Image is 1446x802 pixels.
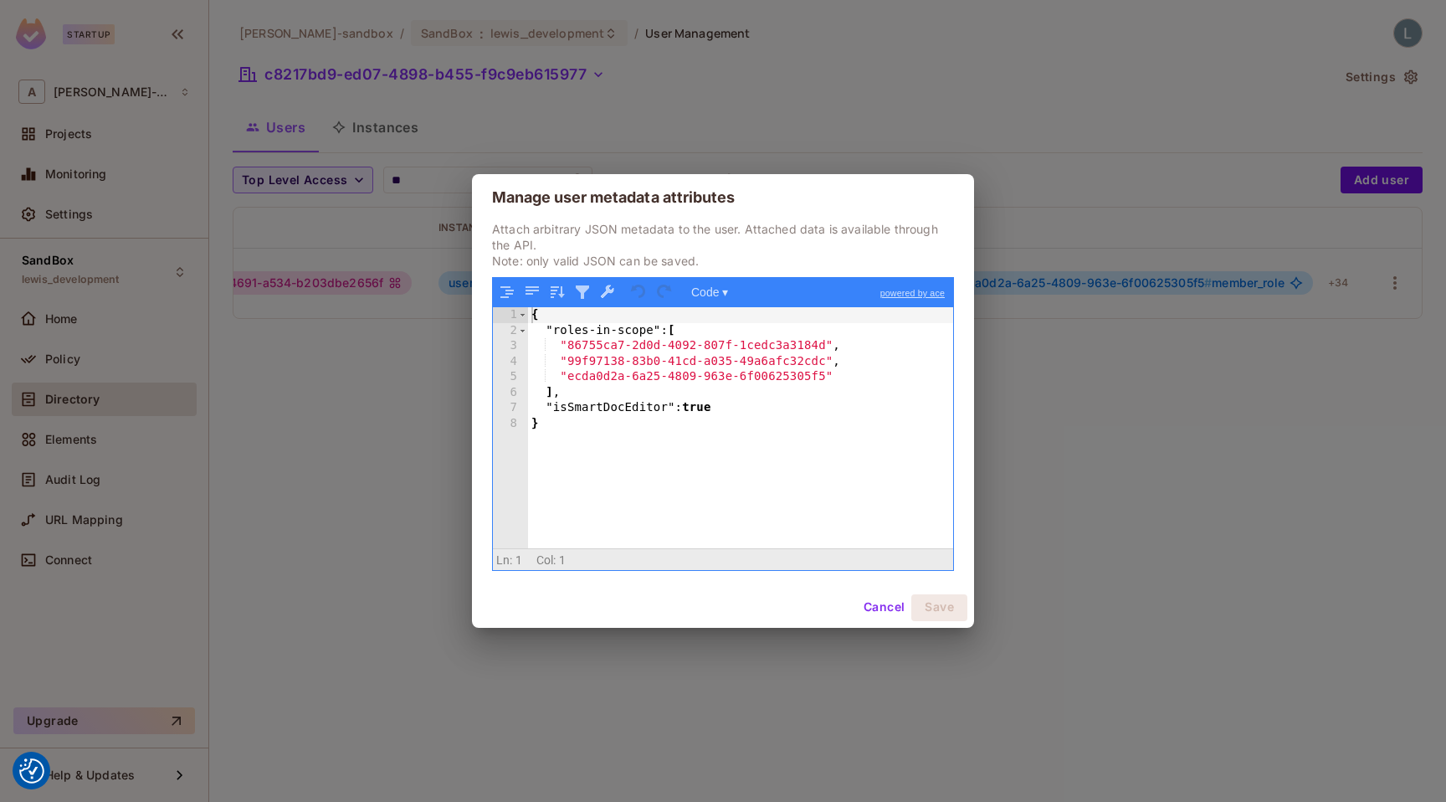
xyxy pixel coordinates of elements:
[493,416,528,432] div: 8
[872,278,953,308] a: powered by ace
[685,281,734,303] button: Code ▾
[536,553,556,567] span: Col:
[597,281,618,303] button: Repair JSON: fix quotes and escape characters, remove comments and JSONP notation, turn JavaScrip...
[493,354,528,370] div: 4
[628,281,650,303] button: Undo last action (Ctrl+Z)
[493,400,528,416] div: 7
[911,594,967,621] button: Save
[559,553,566,567] span: 1
[493,323,528,339] div: 2
[572,281,593,303] button: Filter, sort, or transform contents
[654,281,675,303] button: Redo (Ctrl+Shift+Z)
[515,553,522,567] span: 1
[521,281,543,303] button: Compact JSON data, remove all whitespaces (Ctrl+Shift+I)
[493,307,528,323] div: 1
[496,553,512,567] span: Ln:
[493,338,528,354] div: 3
[493,369,528,385] div: 5
[857,594,911,621] button: Cancel
[472,174,974,221] h2: Manage user metadata attributes
[19,758,44,784] button: Consent Preferences
[19,758,44,784] img: Revisit consent button
[493,385,528,401] div: 6
[496,281,518,303] button: Format JSON data, with proper indentation and line feeds (Ctrl+I)
[546,281,568,303] button: Sort contents
[492,221,954,269] p: Attach arbitrary JSON metadata to the user. Attached data is available through the API. Note: onl...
